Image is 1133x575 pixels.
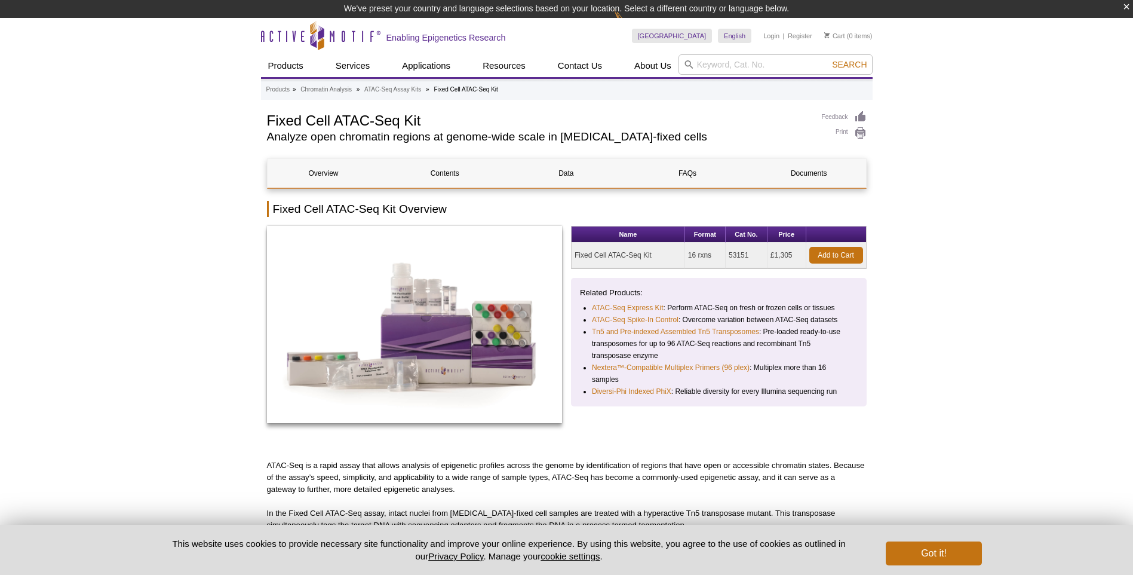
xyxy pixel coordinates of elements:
a: Add to Cart [809,247,863,264]
a: Contents [389,159,501,188]
a: Data [510,159,622,188]
a: Products [261,54,311,77]
a: ATAC-Seq Assay Kits [364,84,421,95]
input: Keyword, Cat. No. [678,54,873,75]
a: Overview [268,159,380,188]
td: 16 rxns [685,243,726,268]
th: Price [767,227,806,243]
li: : Pre-loaded ready-to-use transposomes for up to 96 ATAC-Seq reactions and recombinant Tn5 transp... [592,326,847,362]
a: Contact Us [551,54,609,77]
p: ATAC-Seq is a rapid assay that allows analysis of epigenetic profiles across the genome by identi... [267,460,867,496]
p: Related Products: [580,287,858,299]
th: Cat No. [726,227,767,243]
td: 53151 [726,243,767,268]
img: Change Here [614,9,646,37]
td: £1,305 [767,243,806,268]
a: Privacy Policy [428,551,483,561]
li: » [426,86,429,93]
li: Fixed Cell ATAC-Seq Kit [434,86,498,93]
a: ATAC-Seq Express Kit [592,302,664,314]
a: Resources [475,54,533,77]
td: Fixed Cell ATAC-Seq Kit [572,243,685,268]
a: Nextera™-Compatible Multiplex Primers (96 plex) [592,362,750,374]
h1: Fixed Cell ATAC-Seq Kit [267,111,810,129]
a: Tn5 and Pre-indexed Assembled Tn5 Transposomes [592,326,759,338]
p: In the Fixed Cell ATAC-Seq assay, intact nuclei from [MEDICAL_DATA]-fixed cell samples are treate... [267,507,867,531]
li: » [293,86,296,93]
p: This website uses cookies to provide necessary site functionality and improve your online experie... [152,537,867,562]
button: Search [828,59,870,70]
th: Name [572,227,685,243]
h2: Enabling Epigenetics Research [386,32,506,43]
a: [GEOGRAPHIC_DATA] [632,29,713,43]
a: About Us [627,54,678,77]
a: Print [822,127,867,140]
a: Login [763,32,779,40]
img: Your Cart [824,32,830,38]
li: » [357,86,360,93]
li: : Perform ATAC-Seq on fresh or frozen cells or tissues [592,302,847,314]
a: Documents [753,159,865,188]
th: Format [685,227,726,243]
li: | [783,29,785,43]
a: English [718,29,751,43]
a: Chromatin Analysis [300,84,352,95]
li: (0 items) [824,29,873,43]
h2: Fixed Cell ATAC-Seq Kit Overview [267,201,867,217]
button: cookie settings [541,551,600,561]
a: Products [266,84,290,95]
li: : Multiplex more than 16 samples [592,362,847,386]
a: Feedback [822,111,867,124]
a: ATAC-Seq Spike-In Control [592,314,678,326]
a: Cart [824,32,845,40]
a: FAQs [631,159,744,188]
img: CUT&Tag-IT Assay Kit - Tissue [267,226,563,423]
a: Applications [395,54,458,77]
button: Got it! [886,542,981,565]
a: Register [788,32,812,40]
li: : Reliable diversity for every Illumina sequencing run [592,386,847,397]
a: Diversi-Phi Indexed PhiX [592,386,671,397]
h2: Analyze open chromatin regions at genome-wide scale in [MEDICAL_DATA]-fixed cells [267,131,810,142]
a: Services [328,54,377,77]
li: : Overcome variation between ATAC-Seq datasets [592,314,847,326]
span: Search [832,60,867,69]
